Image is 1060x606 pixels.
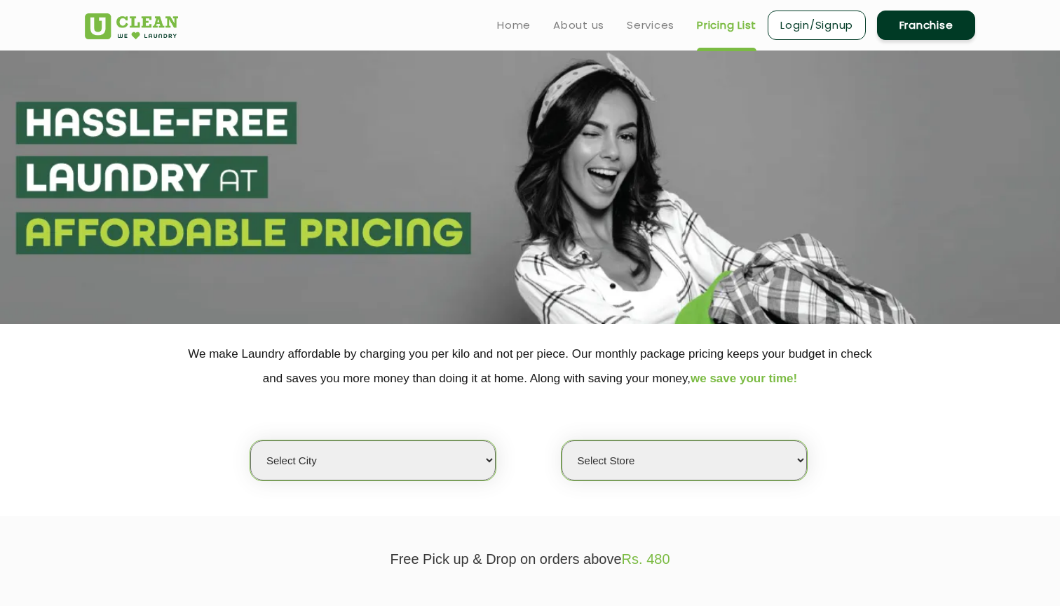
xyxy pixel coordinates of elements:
span: we save your time! [691,372,797,385]
p: We make Laundry affordable by charging you per kilo and not per piece. Our monthly package pricin... [85,342,975,391]
a: Home [497,17,531,34]
a: About us [553,17,604,34]
a: Services [627,17,674,34]
p: Free Pick up & Drop on orders above [85,551,975,567]
a: Login/Signup [768,11,866,40]
img: UClean Laundry and Dry Cleaning [85,13,178,39]
a: Franchise [877,11,975,40]
span: Rs. 480 [622,551,670,567]
a: Pricing List [697,17,756,34]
